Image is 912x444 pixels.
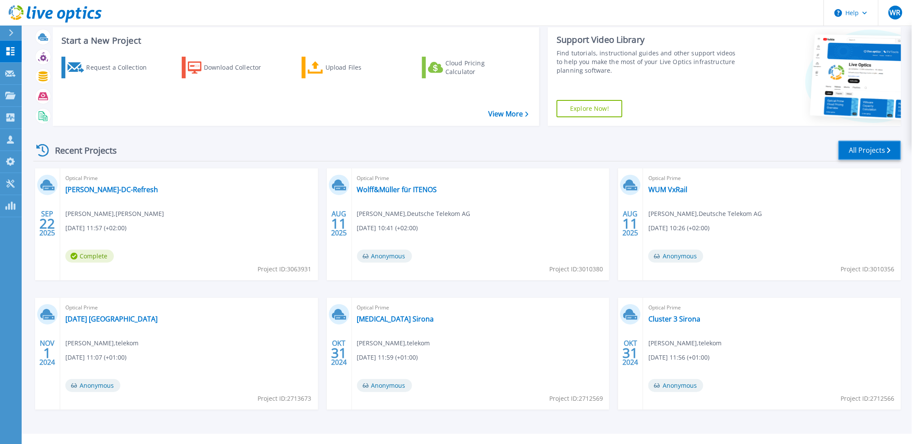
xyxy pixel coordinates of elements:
span: 22 [39,220,55,227]
span: Anonymous [357,379,412,392]
a: [PERSON_NAME]-DC-Refresh [65,185,158,194]
span: 31 [331,349,347,357]
span: Optical Prime [648,174,896,183]
a: Cloud Pricing Calculator [422,57,519,78]
span: WR [890,9,901,16]
a: Cluster 3 Sirona [648,315,700,323]
span: Optical Prime [357,174,605,183]
div: NOV 2024 [39,337,55,369]
span: [PERSON_NAME] , Deutsche Telekom AG [648,209,762,219]
a: Request a Collection [61,57,158,78]
div: AUG 2025 [622,208,639,239]
span: [PERSON_NAME] , telekom [65,338,139,348]
span: Anonymous [648,379,703,392]
a: [DATE] [GEOGRAPHIC_DATA] [65,315,158,323]
div: Upload Files [325,59,395,76]
a: All Projects [838,141,901,160]
span: Anonymous [357,250,412,263]
div: Cloud Pricing Calculator [445,59,515,76]
a: View More [488,110,529,118]
h3: Start a New Project [61,36,529,45]
span: [PERSON_NAME] , telekom [648,338,722,348]
a: Wolff&Müller für ITENOS [357,185,437,194]
span: [PERSON_NAME] , telekom [357,338,430,348]
div: Download Collector [204,59,273,76]
span: Project ID: 2712569 [549,394,603,403]
a: WUM VxRail [648,185,687,194]
span: 11 [331,220,347,227]
span: 31 [623,349,638,357]
span: Anonymous [648,250,703,263]
span: Project ID: 2712566 [841,394,895,403]
div: Request a Collection [86,59,155,76]
span: 11 [623,220,638,227]
span: [DATE] 11:57 (+02:00) [65,223,126,233]
a: Download Collector [182,57,278,78]
div: Support Video Library [557,34,738,45]
span: Optical Prime [65,303,313,312]
span: Optical Prime [357,303,605,312]
span: Anonymous [65,379,120,392]
div: OKT 2024 [622,337,639,369]
div: AUG 2025 [331,208,347,239]
span: [DATE] 10:41 (+02:00) [357,223,418,233]
span: [DATE] 10:26 (+02:00) [648,223,709,233]
span: [DATE] 11:07 (+01:00) [65,353,126,362]
span: Optical Prime [65,174,313,183]
div: SEP 2025 [39,208,55,239]
span: 1 [43,349,51,357]
span: [DATE] 11:59 (+01:00) [357,353,418,362]
a: [MEDICAL_DATA] Sirona [357,315,434,323]
div: Recent Projects [33,140,129,161]
div: OKT 2024 [331,337,347,369]
span: Project ID: 3010356 [841,264,895,274]
div: Find tutorials, instructional guides and other support videos to help you make the most of your L... [557,49,738,75]
span: [PERSON_NAME] , Deutsche Telekom AG [357,209,471,219]
span: Project ID: 2713673 [258,394,312,403]
span: Project ID: 3063931 [258,264,312,274]
span: Optical Prime [648,303,896,312]
a: Explore Now! [557,100,622,117]
span: Complete [65,250,114,263]
span: [DATE] 11:56 (+01:00) [648,353,709,362]
span: [PERSON_NAME] , [PERSON_NAME] [65,209,164,219]
span: Project ID: 3010380 [549,264,603,274]
a: Upload Files [302,57,398,78]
